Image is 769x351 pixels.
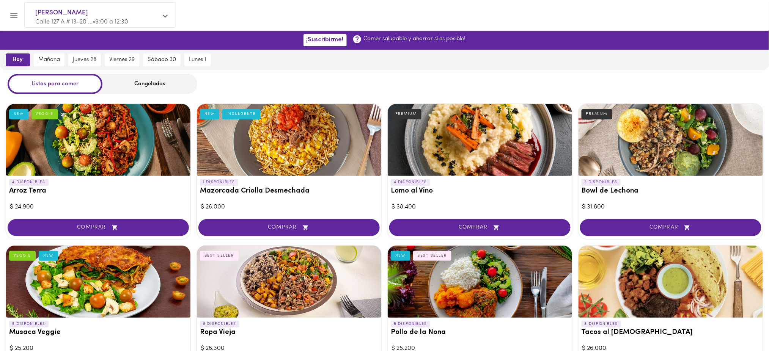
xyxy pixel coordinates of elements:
div: VEGGIE [9,251,36,261]
span: lunes 1 [189,56,206,63]
button: mañana [34,53,64,66]
div: Bowl de Lechona [579,104,763,176]
div: BEST SELLER [413,251,452,261]
button: ¡Suscribirme! [304,34,347,46]
div: Lomo al Vino [388,104,572,176]
span: COMPRAR [17,224,179,231]
span: hoy [11,56,25,63]
div: $ 24.900 [10,203,187,212]
div: $ 26.000 [201,203,377,212]
div: PREMIUM [391,109,421,119]
button: hoy [6,53,30,66]
div: INDULGENTE [222,109,261,119]
span: [PERSON_NAME] [35,8,157,18]
h3: Mazorcada Criolla Desmechada [200,187,378,195]
h3: Musaca Veggie [9,329,187,337]
button: COMPRAR [389,219,571,236]
span: ¡Suscribirme! [307,36,344,44]
div: NEW [391,251,410,261]
p: 1 DISPONIBLES [200,179,238,186]
div: Mazorcada Criolla Desmechada [197,104,381,176]
div: Arroz Terra [6,104,190,176]
span: COMPRAR [399,224,561,231]
div: Ropa Vieja [197,246,381,318]
button: sábado 30 [143,53,181,66]
button: COMPRAR [580,219,761,236]
span: viernes 29 [109,56,135,63]
h3: Tacos al [DEMOGRAPHIC_DATA] [582,329,760,337]
div: Pollo de la Nona [388,246,572,318]
div: NEW [9,109,28,119]
p: 4 DISPONIBLES [9,179,49,186]
iframe: Messagebird Livechat Widget [725,307,761,343]
span: sábado 30 [148,56,176,63]
div: Congelados [102,74,197,94]
span: Calle 127 A # 13-20 ... • 9:00 a 12:30 [35,19,128,25]
div: VEGGIE [31,109,58,119]
button: COMPRAR [8,219,189,236]
span: COMPRAR [208,224,370,231]
p: 2 DISPONIBLES [582,179,621,186]
p: 4 DISPONIBLES [391,179,430,186]
h3: Arroz Terra [9,187,187,195]
button: Menu [5,6,23,25]
span: COMPRAR [590,224,752,231]
h3: Bowl de Lechona [582,187,760,195]
span: mañana [38,56,60,63]
p: Comer saludable y ahorrar si es posible! [364,35,466,43]
div: NEW [200,109,219,119]
button: COMPRAR [198,219,380,236]
h3: Lomo al Vino [391,187,569,195]
span: jueves 28 [73,56,96,63]
div: $ 31.800 [582,203,759,212]
p: 5 DISPONIBLES [582,321,621,327]
div: Tacos al Pastor [579,246,763,318]
h3: Pollo de la Nona [391,329,569,337]
div: BEST SELLER [200,251,239,261]
button: jueves 28 [68,53,101,66]
div: Musaca Veggie [6,246,190,318]
p: 6 DISPONIBLES [200,321,239,327]
p: 5 DISPONIBLES [9,321,49,327]
p: 5 DISPONIBLES [391,321,430,327]
div: NEW [39,251,58,261]
h3: Ropa Vieja [200,329,378,337]
button: viernes 29 [105,53,139,66]
div: Listos para comer [8,74,102,94]
div: PREMIUM [582,109,612,119]
button: lunes 1 [184,53,211,66]
div: $ 38.400 [392,203,568,212]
